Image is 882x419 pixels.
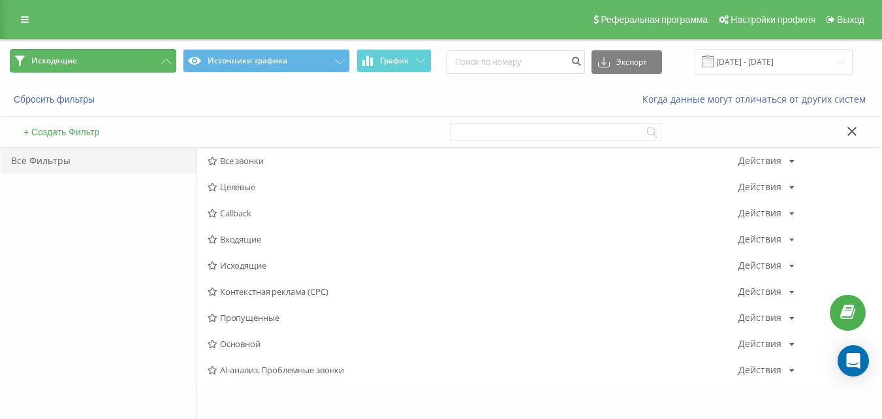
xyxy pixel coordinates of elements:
[183,49,349,73] button: Источники трафика
[738,182,781,192] div: Действия
[208,182,738,192] span: Целевые
[738,209,781,218] div: Действия
[738,287,781,296] div: Действия
[208,365,738,375] span: AI-анализ. Проблемные звонки
[31,56,77,66] span: Исходящие
[738,261,781,270] div: Действия
[738,235,781,244] div: Действия
[208,261,738,270] span: Исходящие
[208,339,738,348] span: Основной
[731,14,815,25] span: Настройки профиля
[591,50,662,74] button: Экспорт
[20,126,103,138] button: + Создать Фильтр
[838,345,869,377] div: Open Intercom Messenger
[738,365,781,375] div: Действия
[208,209,738,218] span: Callback
[601,14,708,25] span: Реферальная программа
[208,313,738,322] span: Пропущенные
[208,287,738,296] span: Контекстная реклама (CPC)
[447,50,585,74] input: Поиск по номеру
[10,93,101,105] button: Сбросить фильтры
[356,49,432,73] button: График
[1,148,197,174] div: Все Фильтры
[738,156,781,165] div: Действия
[642,93,872,105] a: Когда данные могут отличаться от других систем
[380,56,409,65] span: График
[208,156,738,165] span: Все звонки
[208,235,738,244] span: Входящие
[738,339,781,348] div: Действия
[843,126,862,139] button: Закрыть
[837,14,864,25] span: Выход
[10,49,176,73] button: Исходящие
[738,313,781,322] div: Действия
